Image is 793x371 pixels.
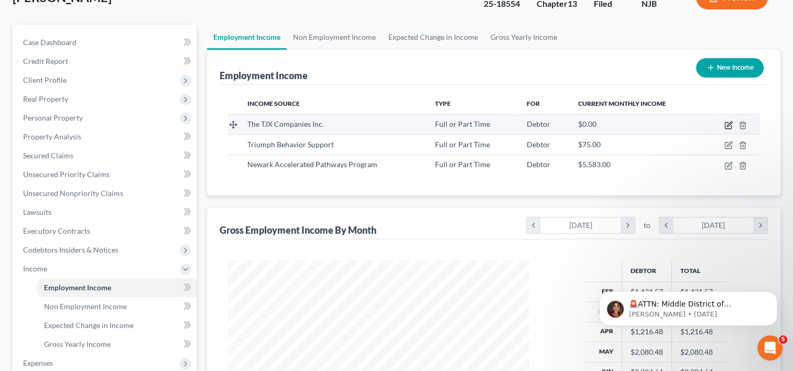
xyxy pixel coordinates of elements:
th: May [584,342,622,362]
a: Employment Income [36,278,197,297]
iframe: Intercom notifications message [583,269,793,343]
span: The TJX Companies Inc. [247,119,324,128]
span: Full or Part Time [435,119,490,128]
span: Type [435,100,451,107]
a: Property Analysis [15,127,197,146]
a: Case Dashboard [15,33,197,52]
a: Gross Yearly Income [484,25,563,50]
span: Current Monthly Income [578,100,666,107]
span: Income [23,264,47,273]
span: Debtor [527,119,550,128]
span: 5 [779,335,787,344]
span: Executory Contracts [23,226,90,235]
span: Credit Report [23,57,68,66]
span: Real Property [23,94,68,103]
span: Full or Part Time [435,140,490,149]
span: Employment Income [44,283,111,292]
th: Total [672,260,725,281]
div: $2,080.48 [631,347,663,357]
a: Non Employment Income [36,297,197,316]
span: Expenses [23,358,53,367]
a: Employment Income [207,25,287,50]
td: $2,080.48 [672,342,725,362]
button: New Income [696,58,764,78]
span: Gross Yearly Income [44,340,111,348]
span: Debtor [527,140,550,149]
div: [DATE] [673,217,754,233]
div: Employment Income [220,69,308,82]
span: For [527,100,540,107]
a: Expected Change in Income [382,25,484,50]
div: [DATE] [541,217,621,233]
a: Lawsuits [15,203,197,222]
th: Debtor [622,260,672,281]
span: Debtor [527,160,550,169]
span: Full or Part Time [435,160,490,169]
i: chevron_right [621,217,635,233]
a: Credit Report [15,52,197,71]
span: Unsecured Nonpriority Claims [23,189,123,198]
a: Unsecured Priority Claims [15,165,197,184]
span: Income Source [247,100,300,107]
span: to [644,220,650,231]
span: Triumph Behavior Support [247,140,334,149]
a: Expected Change in Income [36,316,197,335]
i: chevron_right [753,217,767,233]
span: Secured Claims [23,151,73,160]
span: Property Analysis [23,132,81,141]
i: chevron_left [527,217,541,233]
iframe: Intercom live chat [757,335,783,361]
i: chevron_left [659,217,673,233]
div: Gross Employment Income By Month [220,224,376,236]
a: Gross Yearly Income [36,335,197,354]
a: Non Employment Income [287,25,382,50]
span: Newark Accelerated Pathways Program [247,160,377,169]
span: Non Employment Income [44,302,127,311]
span: Client Profile [23,75,67,84]
span: Case Dashboard [23,38,77,47]
span: $5,583.00 [578,160,611,169]
span: Expected Change in Income [44,321,134,330]
a: Executory Contracts [15,222,197,241]
span: Personal Property [23,113,83,122]
span: Lawsuits [23,208,51,216]
a: Secured Claims [15,146,197,165]
span: $75.00 [578,140,601,149]
span: Codebtors Insiders & Notices [23,245,118,254]
span: $0.00 [578,119,596,128]
a: Unsecured Nonpriority Claims [15,184,197,203]
span: Unsecured Priority Claims [23,170,110,179]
